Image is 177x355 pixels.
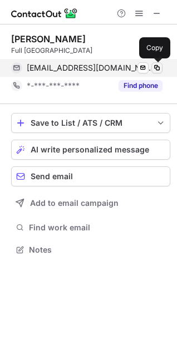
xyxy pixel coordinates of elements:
img: ContactOut v5.3.10 [11,7,78,20]
div: [PERSON_NAME] [11,33,86,45]
button: Reveal Button [119,80,163,91]
span: Send email [31,172,73,181]
span: Find work email [29,223,166,233]
button: AI write personalized message [11,140,170,160]
button: Find work email [11,220,170,235]
span: AI write personalized message [31,145,149,154]
div: Save to List / ATS / CRM [31,119,151,127]
div: Full [GEOGRAPHIC_DATA] [11,46,170,56]
span: Notes [29,245,166,255]
span: [EMAIL_ADDRESS][DOMAIN_NAME] [27,63,154,73]
button: Notes [11,242,170,258]
button: Send email [11,166,170,186]
span: Add to email campaign [30,199,119,208]
button: Add to email campaign [11,193,170,213]
button: save-profile-one-click [11,113,170,133]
